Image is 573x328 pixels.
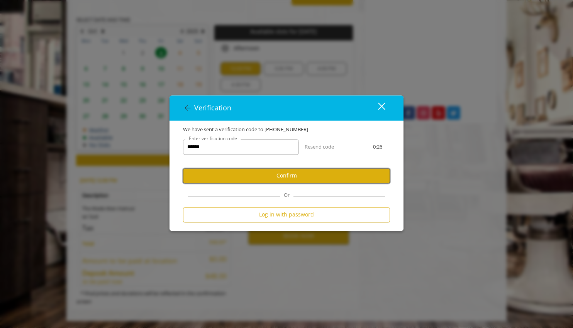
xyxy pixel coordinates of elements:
button: Confirm [183,168,390,183]
div: 0:26 [359,143,396,151]
label: Enter verification code [185,135,241,142]
span: Verification [194,103,231,112]
button: Resend code [305,143,334,151]
div: We have sent a verification code to [PHONE_NUMBER] [177,125,396,134]
button: Log in with password [183,207,390,222]
button: close dialog [364,100,390,116]
span: Or [280,191,293,198]
input: verificationCodeText [183,139,299,155]
div: close dialog [369,102,385,114]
